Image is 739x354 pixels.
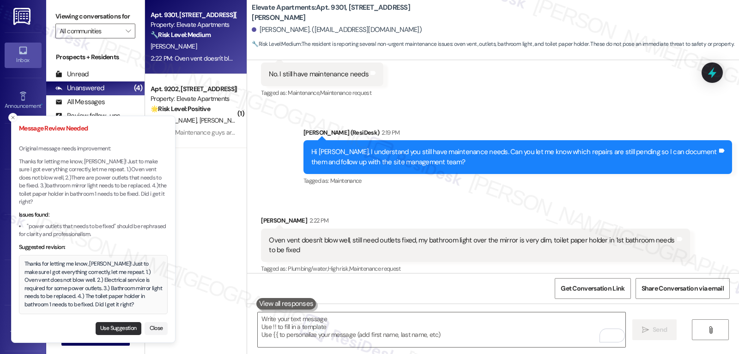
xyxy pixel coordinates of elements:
div: Property: Elevate Apartments [151,20,236,30]
i:  [707,326,714,334]
a: Site Visit • [5,134,42,159]
div: Apt. 9301, [STREET_ADDRESS][PERSON_NAME] [151,10,236,20]
span: • [41,101,42,108]
strong: 🔧 Risk Level: Medium [151,31,211,39]
button: Use Suggestion [96,322,141,335]
span: Send [653,325,667,335]
div: Unread [55,69,89,79]
b: Elevate Apartments: Apt. 9301, [STREET_ADDRESS][PERSON_NAME] [252,3,436,23]
div: Unanswered [55,83,104,93]
strong: 🔧 Risk Level: Medium [252,40,301,48]
textarea: To enrich screen reader interactions, please activate Accessibility in Grammarly extension settings [258,312,625,347]
div: Oven vent doesn't blow well, still need outlets fixed, my bathroom light over the mirror is very ... [269,236,675,255]
span: Share Conversation via email [642,284,724,293]
div: Tagged as: [303,174,732,187]
a: Inbox [5,43,42,68]
div: All Messages [55,97,105,107]
div: 2:22 PM: Oven vent doesn't blow well, still need outlets fixed, my bathroom light over the mirror... [151,54,574,62]
label: Viewing conversations for [55,9,135,24]
div: Tagged as: [261,86,383,99]
div: [PERSON_NAME] [261,216,690,229]
div: No. I still have maintenance needs [269,69,369,79]
button: Send [632,319,677,340]
div: Tagged as: [261,262,690,275]
a: Buildings [5,224,42,249]
a: Templates • [5,316,42,341]
button: Close [145,322,168,335]
span: Maintenance , [288,89,320,97]
div: 2:22 PM [307,216,328,225]
button: Share Conversation via email [636,278,730,299]
div: 2:19 PM [379,128,400,137]
div: Apt. 9202, [STREET_ADDRESS][PERSON_NAME] [151,84,236,94]
img: ResiDesk Logo [13,8,32,25]
span: Get Conversation Link [561,284,624,293]
span: Maintenance request [320,89,372,97]
button: Close toast [8,113,18,122]
span: [PERSON_NAME] [200,116,246,124]
div: Suggested revision: [19,243,168,252]
i:  [126,27,131,35]
div: [PERSON_NAME]. ([EMAIL_ADDRESS][DOMAIN_NAME]) [252,25,422,35]
span: Maintenance [330,177,362,185]
span: [PERSON_NAME] [151,42,197,50]
div: Issues found: [19,211,168,219]
div: 2:26 PM: Maintenance guys are quick and thorough [151,128,289,137]
div: [PERSON_NAME] (ResiDesk) [303,128,732,141]
div: Thanks for letting me know, [PERSON_NAME]! Just to make sure I got everything correctly, let me r... [24,260,163,309]
span: [PERSON_NAME] [151,116,200,124]
input: All communities [60,24,121,38]
p: Thanks for letting me know, [PERSON_NAME]! Just to make sure I got everything correctly, let me r... [19,158,168,206]
h3: Message Review Needed [19,124,168,133]
a: Leads [5,270,42,295]
p: Original message needs improvement: [19,145,168,153]
i:  [642,326,649,334]
div: Hi [PERSON_NAME], I understand you still have maintenance needs. Can you let me know which repair... [311,147,717,167]
span: Plumbing/water , [288,265,327,273]
a: Insights • [5,179,42,204]
div: (4) [132,81,145,95]
span: High risk , [328,265,350,273]
div: Prospects + Residents [46,52,145,62]
span: : The resident is reporting several non-urgent maintenance issues: oven vent, outlets, bathroom l... [252,39,734,49]
span: Maintenance request [349,265,401,273]
li: "power outlets that needs to be fixed" should be rephrased for clarity and professionalism. [19,223,168,239]
strong: 🌟 Risk Level: Positive [151,105,210,113]
button: Get Conversation Link [555,278,630,299]
div: Property: Elevate Apartments [151,94,236,104]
